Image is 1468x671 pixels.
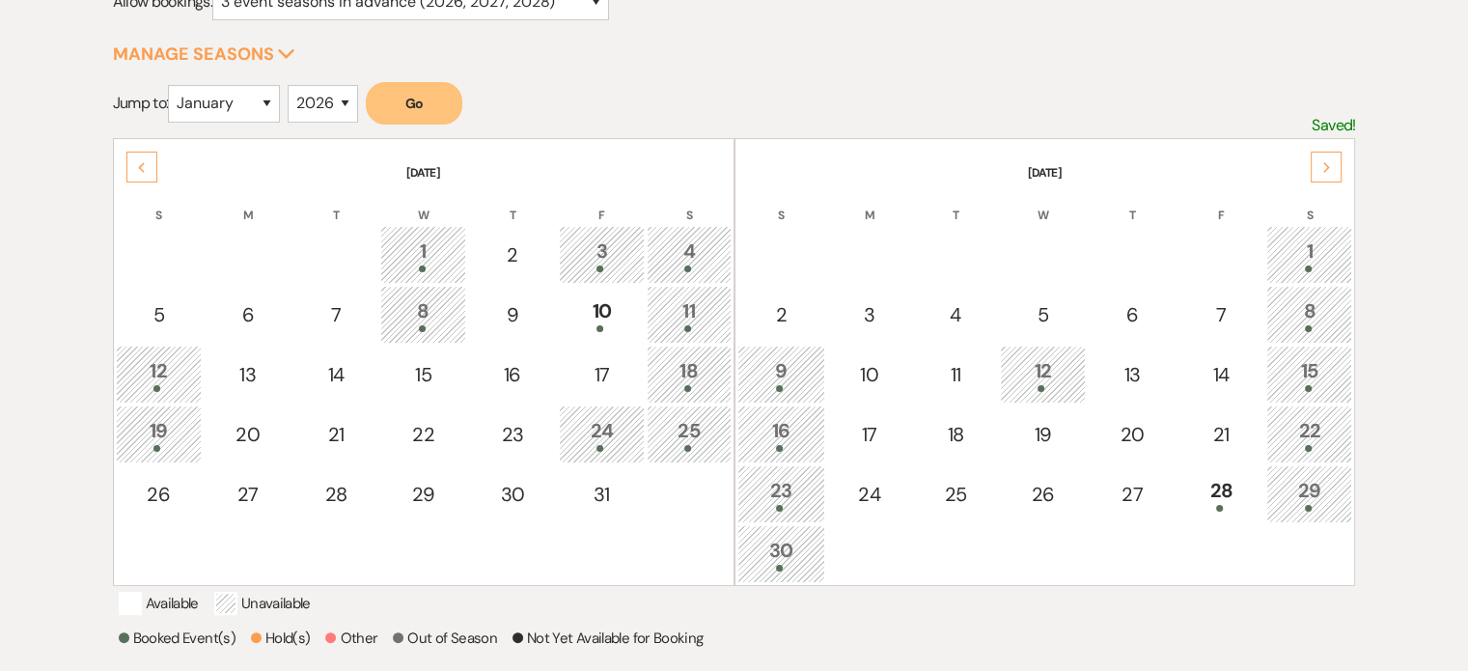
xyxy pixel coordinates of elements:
[126,300,191,329] div: 5
[126,416,191,452] div: 19
[119,592,199,615] p: Available
[838,480,900,509] div: 24
[214,360,281,389] div: 13
[913,183,997,224] th: T
[737,183,825,224] th: S
[1189,476,1254,512] div: 28
[214,420,281,449] div: 20
[569,360,634,389] div: 17
[1098,360,1165,389] div: 13
[304,300,367,329] div: 7
[657,416,720,452] div: 25
[1266,183,1352,224] th: S
[657,296,720,332] div: 11
[737,141,1353,182] th: [DATE]
[479,360,545,389] div: 16
[838,420,900,449] div: 17
[304,360,367,389] div: 14
[1098,300,1165,329] div: 6
[113,45,295,63] button: Manage Seasons
[569,416,634,452] div: 24
[924,360,986,389] div: 11
[126,356,191,392] div: 12
[657,237,720,272] div: 4
[391,237,456,272] div: 1
[559,183,645,224] th: F
[1277,356,1342,392] div: 15
[391,296,456,332] div: 8
[113,93,169,113] span: Jump to:
[569,237,634,272] div: 3
[391,360,456,389] div: 15
[1277,476,1342,512] div: 29
[748,300,815,329] div: 2
[214,300,281,329] div: 6
[1189,300,1254,329] div: 7
[1088,183,1176,224] th: T
[748,536,815,572] div: 30
[569,296,634,332] div: 10
[468,183,556,224] th: T
[126,480,191,509] div: 26
[293,183,377,224] th: T
[647,183,731,224] th: S
[119,627,235,650] p: Booked Event(s)
[251,627,311,650] p: Hold(s)
[1011,300,1075,329] div: 5
[304,480,367,509] div: 28
[1098,420,1165,449] div: 20
[391,420,456,449] div: 22
[1011,356,1075,392] div: 12
[827,183,911,224] th: M
[116,183,202,224] th: S
[1011,480,1075,509] div: 26
[1277,416,1342,452] div: 22
[1000,183,1086,224] th: W
[479,300,545,329] div: 9
[1312,113,1355,138] p: Saved!
[479,480,545,509] div: 30
[569,480,634,509] div: 31
[1011,420,1075,449] div: 19
[1178,183,1264,224] th: F
[214,592,311,615] p: Unavailable
[1098,480,1165,509] div: 27
[366,82,462,125] button: Go
[924,480,986,509] div: 25
[838,360,900,389] div: 10
[924,300,986,329] div: 4
[479,240,545,269] div: 2
[512,627,703,650] p: Not Yet Available for Booking
[479,420,545,449] div: 23
[748,416,815,452] div: 16
[380,183,466,224] th: W
[1277,237,1342,272] div: 1
[748,356,815,392] div: 9
[391,480,456,509] div: 29
[304,420,367,449] div: 21
[325,627,377,650] p: Other
[838,300,900,329] div: 3
[1277,296,1342,332] div: 8
[657,356,720,392] div: 18
[393,627,497,650] p: Out of Season
[214,480,281,509] div: 27
[924,420,986,449] div: 18
[1189,420,1254,449] div: 21
[116,141,732,182] th: [DATE]
[748,476,815,512] div: 23
[204,183,291,224] th: M
[1189,360,1254,389] div: 14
